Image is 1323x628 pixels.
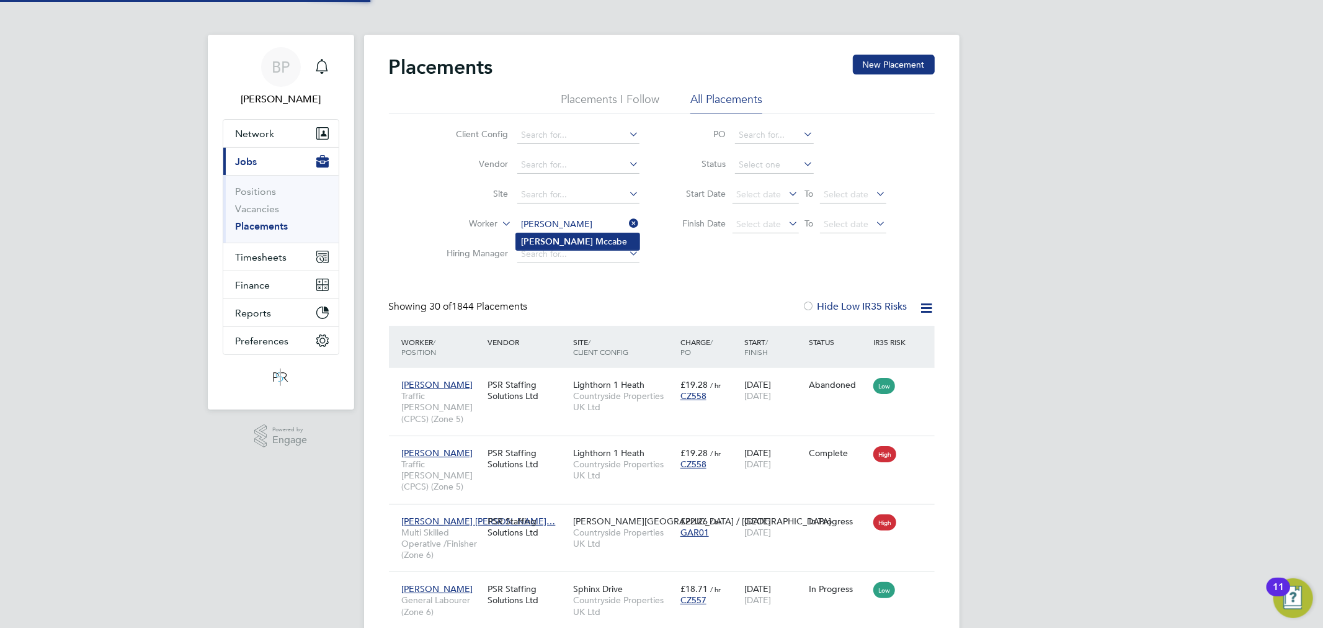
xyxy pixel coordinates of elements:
span: Powered by [272,424,307,435]
input: Search for... [517,246,639,263]
label: PO [670,128,726,140]
span: [DATE] [744,594,771,606]
a: [PERSON_NAME] [PERSON_NAME]…Multi Skilled Operative /Finisher (Zone 6)PSR Staffing Solutions Ltd[... [399,509,935,519]
span: Countryside Properties UK Ltd [573,527,674,549]
span: To [801,186,817,202]
span: Select date [737,218,782,230]
a: [PERSON_NAME]Traffic [PERSON_NAME] (CPCS) (Zone 5)PSR Staffing Solutions LtdLighthorn 1 HeathCoun... [399,441,935,451]
div: In Progress [809,516,867,527]
label: Worker [427,218,498,230]
span: Countryside Properties UK Ltd [573,594,674,617]
input: Search for... [517,186,639,204]
a: [PERSON_NAME]Traffic [PERSON_NAME] (CPCS) (Zone 5)PSR Staffing Solutions LtdLighthorn 1 HeathCoun... [399,372,935,383]
span: [PERSON_NAME] [PERSON_NAME]… [402,516,556,527]
button: Preferences [223,327,339,354]
span: £18.71 [680,583,708,594]
span: General Labourer (Zone 6) [402,594,481,617]
span: To [801,215,817,231]
span: / PO [680,337,713,357]
div: 11 [1273,587,1284,603]
input: Select one [735,156,814,174]
span: [PERSON_NAME][GEOGRAPHIC_DATA] / [GEOGRAPHIC_DATA] [573,516,831,527]
span: Network [236,128,275,140]
a: BP[PERSON_NAME] [223,47,339,107]
span: High [873,446,896,462]
span: Sphinx Drive [573,583,623,594]
span: Traffic [PERSON_NAME] (CPCS) (Zone 5) [402,390,481,424]
span: Reports [236,307,272,319]
a: [PERSON_NAME]General Labourer (Zone 6)PSR Staffing Solutions LtdSphinx DriveCountryside Propertie... [399,576,935,587]
span: Lighthorn 1 Heath [573,447,644,459]
div: [DATE] [741,509,806,544]
span: Low [873,378,895,394]
span: [DATE] [744,459,771,470]
button: Jobs [223,148,339,175]
input: Search for... [517,216,639,233]
span: Timesheets [236,251,287,263]
span: [PERSON_NAME] [402,379,473,390]
span: Finance [236,279,270,291]
span: CZ558 [680,390,706,401]
div: Complete [809,447,867,459]
div: [DATE] [741,373,806,408]
span: Lighthorn 1 Heath [573,379,644,390]
button: Timesheets [223,243,339,271]
span: BP [272,59,290,75]
nav: Main navigation [208,35,354,410]
a: Placements [236,220,288,232]
div: [DATE] [741,577,806,612]
span: [DATE] [744,390,771,401]
input: Search for... [735,127,814,144]
span: £19.28 [680,379,708,390]
span: [PERSON_NAME] [402,583,473,594]
div: PSR Staffing Solutions Ltd [484,577,570,612]
div: Abandoned [809,379,867,390]
input: Search for... [517,156,639,174]
span: 1844 Placements [430,300,528,313]
span: 30 of [430,300,452,313]
span: [DATE] [744,527,771,538]
input: Search for... [517,127,639,144]
span: / Client Config [573,337,628,357]
span: High [873,514,896,531]
span: CZ558 [680,459,706,470]
span: / hr [710,380,721,390]
label: Client Config [437,128,509,140]
div: Worker [399,331,484,363]
div: Vendor [484,331,570,353]
a: Powered byEngage [254,424,307,448]
div: PSR Staffing Solutions Ltd [484,509,570,544]
span: / hr [710,517,721,526]
button: New Placement [853,55,935,74]
label: Hide Low IR35 Risks [803,300,907,313]
button: Finance [223,271,339,298]
div: PSR Staffing Solutions Ltd [484,373,570,408]
a: Positions [236,186,277,197]
a: Go to home page [223,367,339,387]
label: Site [437,188,509,199]
span: / Finish [744,337,768,357]
label: Vendor [437,158,509,169]
label: Start Date [670,188,726,199]
span: [PERSON_NAME] [402,447,473,459]
span: / Position [402,337,437,357]
span: Engage [272,435,307,446]
span: Low [873,582,895,598]
label: Status [670,158,726,169]
div: Charge [677,331,742,363]
span: Countryside Properties UK Ltd [573,459,674,481]
a: Vacancies [236,203,280,215]
img: psrsolutions-logo-retina.png [269,367,292,387]
span: Preferences [236,335,289,347]
div: Showing [389,300,530,313]
div: IR35 Risk [870,331,913,353]
span: £22.26 [680,516,708,527]
span: Select date [824,218,869,230]
div: PSR Staffing Solutions Ltd [484,441,570,476]
span: Ben Perkin [223,92,339,107]
b: [PERSON_NAME] [521,236,593,247]
span: GAR01 [680,527,709,538]
div: Start [741,331,806,363]
button: Network [223,120,339,147]
div: Jobs [223,175,339,243]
